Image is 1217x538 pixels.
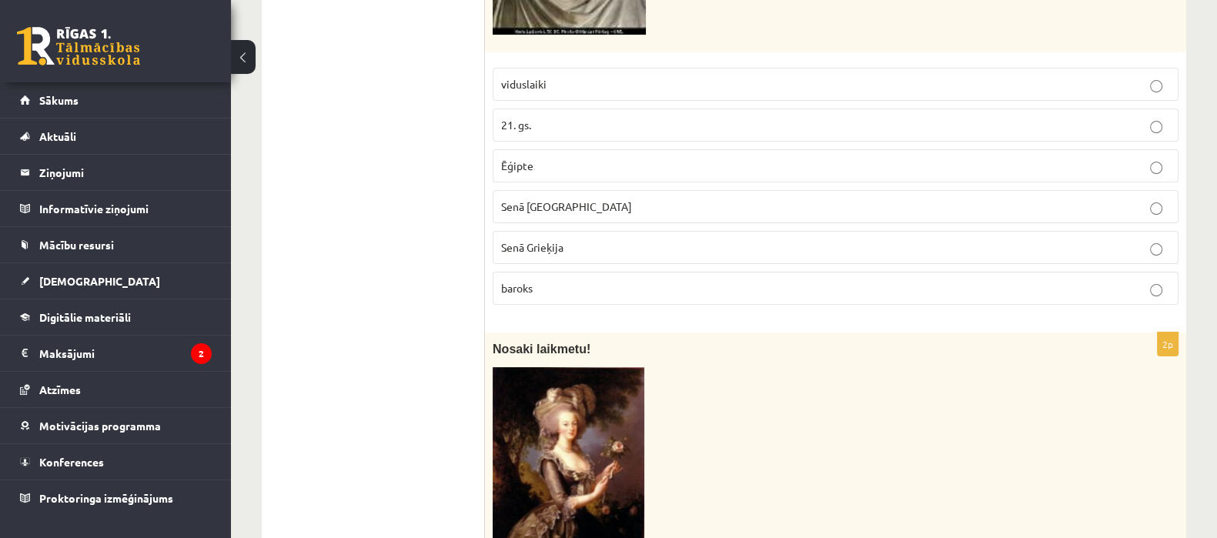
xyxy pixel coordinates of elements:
legend: Ziņojumi [39,155,212,190]
span: Motivācijas programma [39,419,161,433]
span: Sākums [39,93,79,107]
input: Ēģipte [1150,162,1162,174]
a: Ziņojumi [20,155,212,190]
legend: Informatīvie ziņojumi [39,191,212,226]
a: Sākums [20,82,212,118]
a: Rīgas 1. Tālmācības vidusskola [17,27,140,65]
a: [DEMOGRAPHIC_DATA] [20,263,212,299]
input: Senā Grieķija [1150,243,1162,256]
span: Atzīmes [39,383,81,396]
a: Aktuāli [20,119,212,154]
span: Proktoringa izmēģinājums [39,491,173,505]
span: Aktuāli [39,129,76,143]
a: Proktoringa izmēģinājums [20,480,212,516]
input: Senā [GEOGRAPHIC_DATA] [1150,202,1162,215]
p: 2p [1157,332,1179,356]
span: Mācību resursi [39,238,114,252]
span: Konferences [39,455,104,469]
span: Digitālie materiāli [39,310,131,324]
a: Mācību resursi [20,227,212,262]
span: 21. gs. [501,118,531,132]
span: [DEMOGRAPHIC_DATA] [39,274,160,288]
a: Motivācijas programma [20,408,212,443]
span: viduslaiki [501,77,547,91]
a: Digitālie materiāli [20,299,212,335]
span: Ēģipte [501,159,533,172]
span: Senā [GEOGRAPHIC_DATA] [501,199,632,213]
span: baroks [501,281,533,295]
a: Maksājumi2 [20,336,212,371]
legend: Maksājumi [39,336,212,371]
span: Nosaki laikmetu! [493,343,590,356]
a: Informatīvie ziņojumi [20,191,212,226]
input: viduslaiki [1150,80,1162,92]
a: Atzīmes [20,372,212,407]
input: baroks [1150,284,1162,296]
i: 2 [191,343,212,364]
span: Senā Grieķija [501,240,563,254]
input: 21. gs. [1150,121,1162,133]
a: Konferences [20,444,212,480]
